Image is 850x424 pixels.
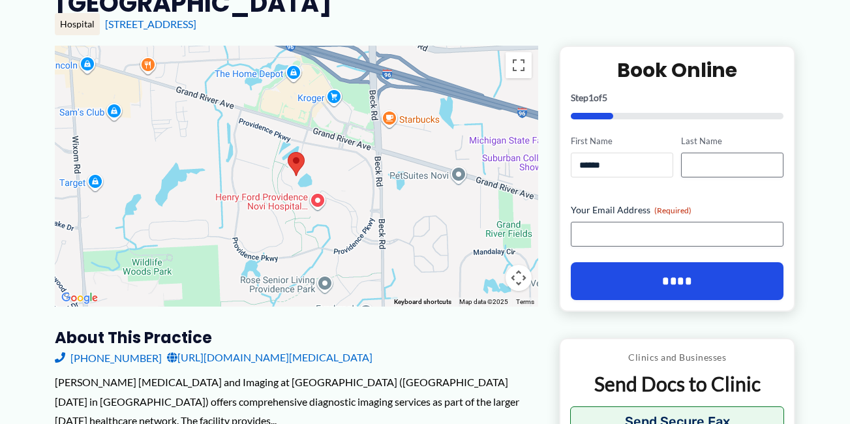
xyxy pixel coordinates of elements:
button: Keyboard shortcuts [394,297,451,307]
label: First Name [571,135,673,147]
a: [URL][DOMAIN_NAME][MEDICAL_DATA] [167,348,372,367]
label: Last Name [681,135,783,147]
div: Hospital [55,13,100,35]
span: 1 [588,92,594,103]
a: [PHONE_NUMBER] [55,348,162,367]
p: Send Docs to Clinic [570,371,785,397]
span: Map data ©2025 [459,298,508,305]
p: Clinics and Businesses [570,349,785,366]
button: Map camera controls [506,265,532,291]
label: Your Email Address [571,204,784,217]
h3: About this practice [55,327,538,348]
span: 5 [602,92,607,103]
a: [STREET_ADDRESS] [105,18,196,30]
p: Step of [571,93,784,102]
span: (Required) [654,205,691,215]
button: Toggle fullscreen view [506,52,532,78]
a: Terms (opens in new tab) [516,298,534,305]
img: Google [58,290,101,307]
a: Open this area in Google Maps (opens a new window) [58,290,101,307]
h2: Book Online [571,57,784,83]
